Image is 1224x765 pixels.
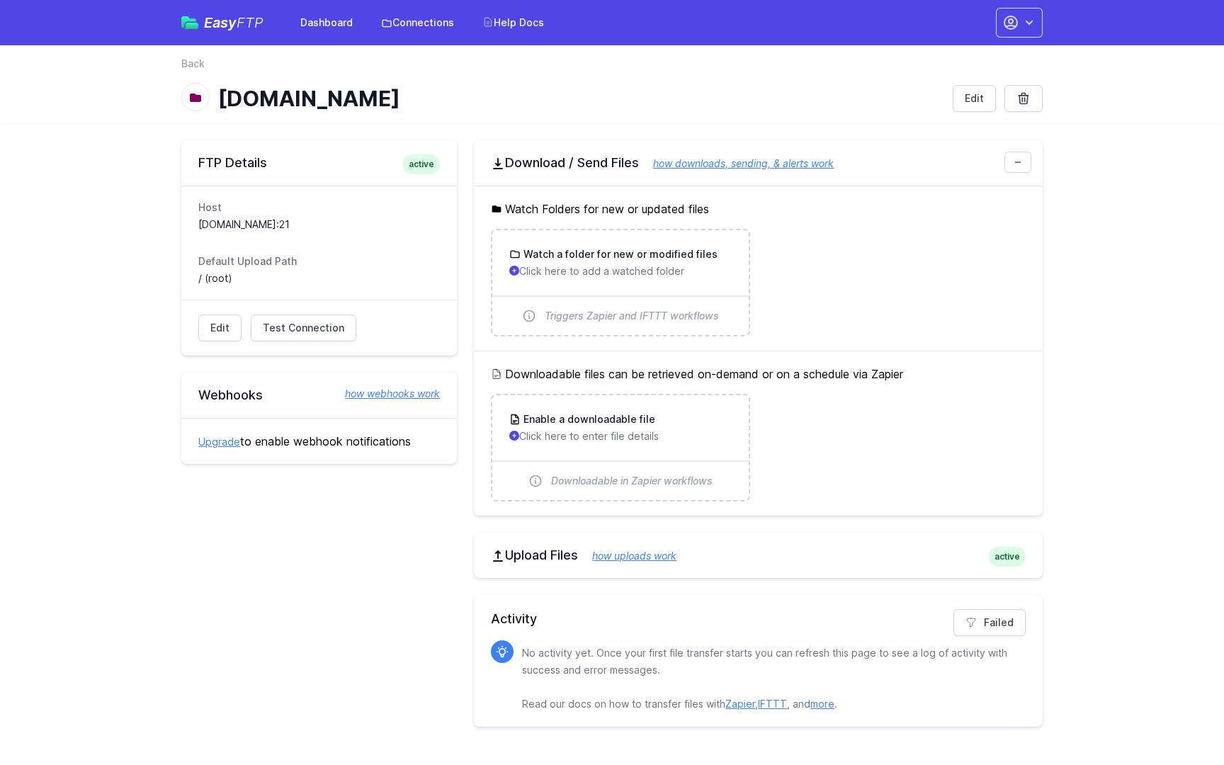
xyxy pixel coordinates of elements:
[474,10,552,35] a: Help Docs
[198,154,440,171] h2: FTP Details
[989,547,1026,567] span: active
[492,395,748,500] a: Enable a downloadable file Click here to enter file details Downloadable in Zapier workflows
[403,154,440,174] span: active
[263,321,344,335] span: Test Connection
[725,698,755,710] a: Zapier
[509,429,731,443] p: Click here to enter file details
[204,16,263,30] span: Easy
[953,85,996,112] a: Edit
[292,10,361,35] a: Dashboard
[521,247,718,261] h3: Watch a folder for new or modified files
[491,365,1026,382] h5: Downloadable files can be retrieved on-demand or on a schedule via Zapier
[181,16,198,29] img: easyftp_logo.png
[251,314,356,341] a: Test Connection
[509,264,731,278] p: Click here to add a watched folder
[198,271,440,285] dd: / (root)
[198,217,440,232] dd: [DOMAIN_NAME]:21
[198,314,242,341] a: Edit
[545,309,719,323] span: Triggers Zapier and IFTTT workflows
[492,230,748,335] a: Watch a folder for new or modified files Click here to add a watched folder Triggers Zapier and I...
[491,609,1026,629] h2: Activity
[181,418,457,464] div: to enable webhook notifications
[491,154,1026,171] h2: Download / Send Files
[810,698,834,710] a: more
[218,86,941,111] h1: [DOMAIN_NAME]
[237,14,263,31] span: FTP
[521,412,655,426] h3: Enable a downloadable file
[953,609,1026,636] a: Failed
[198,436,240,448] a: Upgrade
[181,57,205,71] a: Back
[373,10,463,35] a: Connections
[331,387,440,401] a: how webhooks work
[551,474,713,488] span: Downloadable in Zapier workflows
[578,550,676,562] a: how uploads work
[491,547,1026,564] h2: Upload Files
[758,698,787,710] a: IFTTT
[198,254,440,268] dt: Default Upload Path
[639,157,834,169] a: how downloads, sending, & alerts work
[198,387,440,404] h2: Webhooks
[522,645,1014,713] p: No activity yet. Once your first file transfer starts you can refresh this page to see a log of a...
[181,57,1043,79] nav: Breadcrumb
[491,200,1026,217] h5: Watch Folders for new or updated files
[181,16,263,30] a: EasyFTP
[198,200,440,215] dt: Host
